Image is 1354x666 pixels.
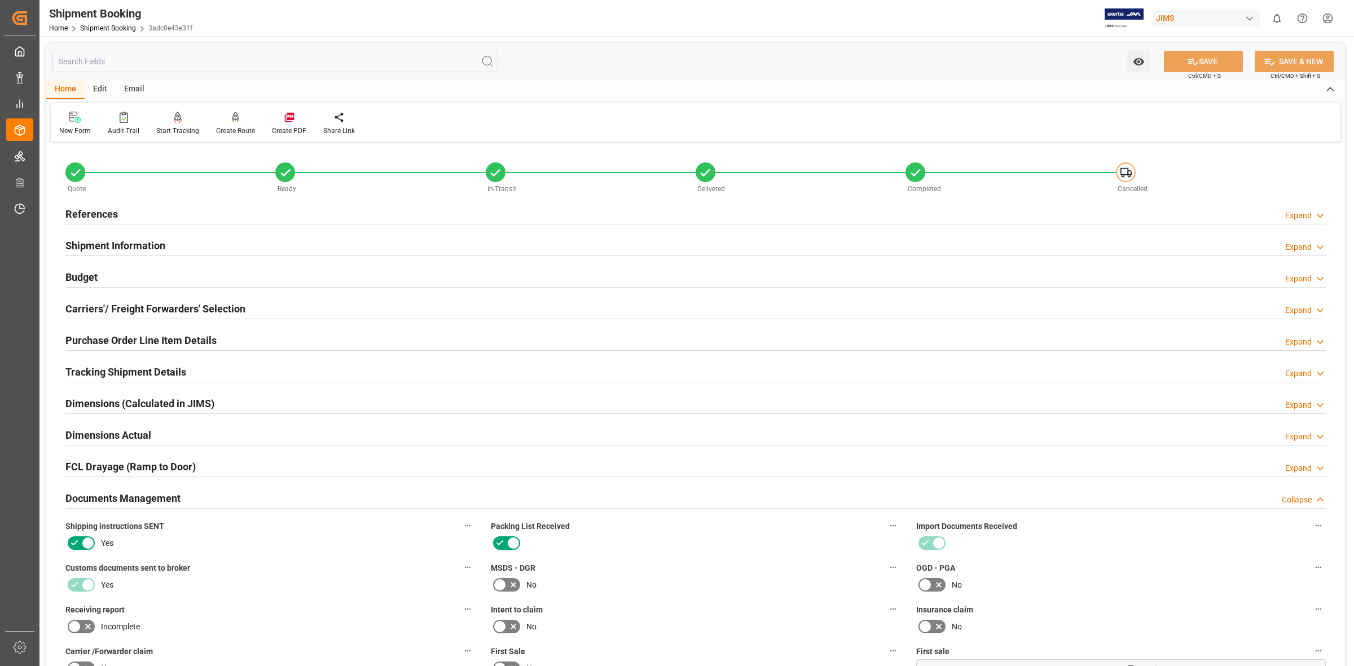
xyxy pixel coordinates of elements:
[65,238,165,253] h2: Shipment Information
[1282,494,1312,506] div: Collapse
[916,646,949,658] span: First sale
[1311,602,1326,616] button: Insurance claim
[156,126,199,136] div: Start Tracking
[526,579,537,591] span: No
[65,301,245,316] h2: Carriers'/ Freight Forwarders' Selection
[1311,643,1326,658] button: First sale
[916,521,1017,532] span: Import Documents Received
[272,126,306,136] div: Create PDF
[886,560,900,575] button: MSDS - DGR
[491,604,543,616] span: Intent to claim
[65,646,153,658] span: Carrier /Forwarder claim
[1285,431,1312,443] div: Expand
[1118,185,1148,193] span: Cancelled
[65,459,196,474] h2: FCL Drayage (Ramp to Door)
[908,185,941,193] span: Completed
[65,206,118,222] h2: References
[1285,305,1312,316] div: Expand
[1164,51,1243,72] button: SAVE
[59,126,91,136] div: New Form
[526,621,537,633] span: No
[65,364,186,380] h2: Tracking Shipment Details
[49,24,68,32] a: Home
[1285,210,1312,222] div: Expand
[952,579,962,591] span: No
[65,491,181,506] h2: Documents Management
[460,560,475,575] button: Customs documents sent to broker
[1264,6,1290,31] button: show 0 new notifications
[65,562,190,574] span: Customs documents sent to broker
[1271,72,1320,80] span: Ctrl/CMD + Shift + S
[491,562,535,574] span: MSDS - DGR
[65,521,164,532] span: Shipping instructions SENT
[108,126,139,136] div: Audit Trail
[916,604,973,616] span: Insurance claim
[65,604,125,616] span: Receiving report
[85,80,116,99] div: Edit
[1127,51,1150,72] button: open menu
[323,126,355,136] div: Share Link
[916,562,955,574] span: OGD - PGA
[80,24,136,32] a: Shipment Booking
[1285,462,1312,474] div: Expand
[116,80,153,99] div: Email
[1151,10,1260,27] div: JIMS
[697,185,725,193] span: Delivered
[101,621,140,633] span: Incomplete
[1151,7,1264,29] button: JIMS
[65,333,217,348] h2: Purchase Order Line Item Details
[101,579,113,591] span: Yes
[278,185,296,193] span: Ready
[1285,399,1312,411] div: Expand
[1285,241,1312,253] div: Expand
[1290,6,1315,31] button: Help Center
[65,396,214,411] h2: Dimensions (Calculated in JIMS)
[460,643,475,658] button: Carrier /Forwarder claim
[49,5,192,22] div: Shipment Booking
[952,621,962,633] span: No
[1105,8,1144,28] img: Exertis%20JAM%20-%20Email%20Logo.jpg_1722504956.jpg
[1188,72,1221,80] span: Ctrl/CMD + S
[1285,273,1312,285] div: Expand
[1311,560,1326,575] button: OGD - PGA
[491,646,525,658] span: First Sale
[1285,368,1312,380] div: Expand
[46,80,85,99] div: Home
[886,518,900,533] button: Packing List Received
[460,518,475,533] button: Shipping instructions SENT
[1255,51,1334,72] button: SAVE & NEW
[491,521,570,532] span: Packing List Received
[65,270,98,285] h2: Budget
[1311,518,1326,533] button: Import Documents Received
[886,643,900,658] button: First Sale
[65,427,151,443] h2: Dimensions Actual
[52,51,498,72] input: Search Fields
[68,185,86,193] span: Quote
[460,602,475,616] button: Receiving report
[101,537,113,549] span: Yes
[487,185,516,193] span: In-Transit
[1285,336,1312,348] div: Expand
[886,602,900,616] button: Intent to claim
[216,126,255,136] div: Create Route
